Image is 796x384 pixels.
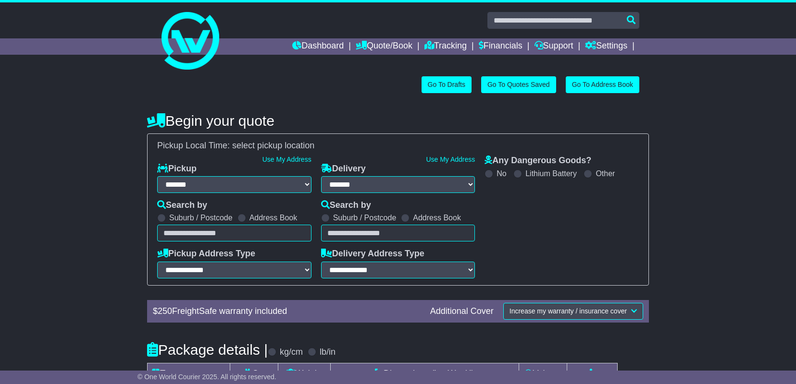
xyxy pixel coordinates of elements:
[503,303,643,320] button: Increase my warranty / insurance cover
[356,38,412,55] a: Quote/Book
[422,76,472,93] a: Go To Drafts
[519,363,567,384] td: Volume
[148,306,425,317] div: $ FreightSafe warranty included
[333,213,397,222] label: Suburb / Postcode
[330,363,519,384] td: Dimensions (L x W x H)
[585,38,627,55] a: Settings
[497,169,506,178] label: No
[535,38,573,55] a: Support
[321,249,424,259] label: Delivery Address Type
[292,38,344,55] a: Dashboard
[566,76,639,93] a: Go To Address Book
[147,342,268,358] h4: Package details |
[137,373,276,381] span: © One World Courier 2025. All rights reserved.
[157,249,255,259] label: Pickup Address Type
[321,164,366,174] label: Delivery
[169,213,233,222] label: Suburb / Postcode
[510,307,627,315] span: Increase my warranty / insurance cover
[424,38,467,55] a: Tracking
[148,363,230,384] td: Type
[249,213,298,222] label: Address Book
[152,141,644,151] div: Pickup Local Time:
[230,363,278,384] td: Qty
[280,347,303,358] label: kg/cm
[262,156,311,163] a: Use My Address
[278,363,330,384] td: Weight
[596,169,615,178] label: Other
[481,76,556,93] a: Go To Quotes Saved
[147,113,649,129] h4: Begin your quote
[525,169,577,178] label: Lithium Battery
[157,200,207,211] label: Search by
[320,347,336,358] label: lb/in
[485,156,591,166] label: Any Dangerous Goods?
[232,141,314,150] span: select pickup location
[479,38,522,55] a: Financials
[321,200,371,211] label: Search by
[426,156,475,163] a: Use My Address
[413,213,461,222] label: Address Book
[158,306,172,316] span: 250
[425,306,498,317] div: Additional Cover
[157,164,197,174] label: Pickup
